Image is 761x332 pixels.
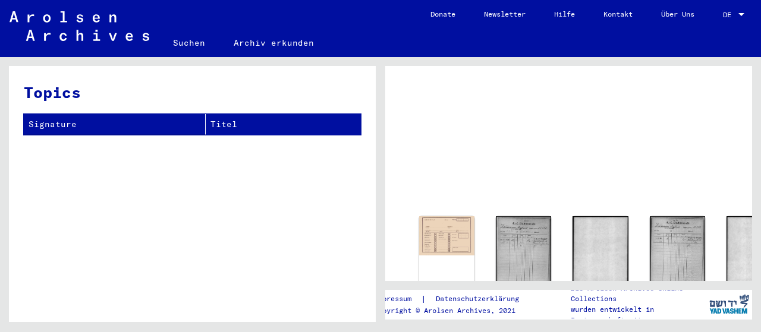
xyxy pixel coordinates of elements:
[571,283,706,304] p: Die Arolsen Archives Online-Collections
[24,81,360,104] h3: Topics
[159,29,219,57] a: Suchen
[723,11,736,19] span: DE
[374,293,421,305] a: Impressum
[707,289,751,319] img: yv_logo.png
[419,216,474,255] img: 001.jpg
[496,216,551,293] img: 001.jpg
[571,304,706,325] p: wurden entwickelt in Partnerschaft mit
[374,305,533,316] p: Copyright © Arolsen Archives, 2021
[24,114,206,135] th: Signature
[206,114,361,135] th: Titel
[10,11,149,41] img: Arolsen_neg.svg
[426,293,533,305] a: Datenschutzerklärung
[650,216,705,293] img: 001.jpg
[374,293,533,305] div: |
[573,216,628,293] img: 002.jpg
[219,29,328,57] a: Archiv erkunden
